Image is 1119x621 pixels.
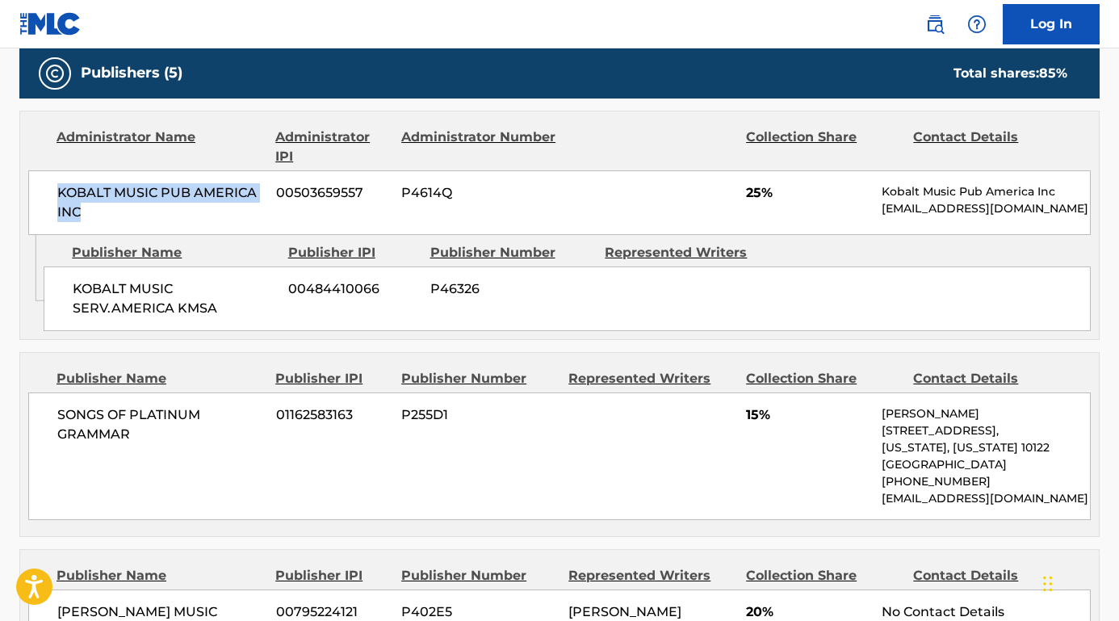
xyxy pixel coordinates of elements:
[1038,543,1119,621] div: Widget de chat
[882,439,1090,456] p: [US_STATE], [US_STATE] 10122
[72,243,275,262] div: Publisher Name
[746,128,901,166] div: Collection Share
[746,405,870,425] span: 15%
[57,405,264,444] span: SONGS OF PLATINUM GRAMMAR
[882,490,1090,507] p: [EMAIL_ADDRESS][DOMAIN_NAME]
[882,183,1090,200] p: Kobalt Music Pub America Inc
[57,128,263,166] div: Administrator Name
[882,473,1090,490] p: [PHONE_NUMBER]
[81,64,182,82] h5: Publishers (5)
[882,422,1090,439] p: [STREET_ADDRESS],
[430,279,593,299] span: P46326
[73,279,276,318] span: KOBALT MUSIC SERV.AMERICA KMSA
[882,456,1090,473] p: [GEOGRAPHIC_DATA]
[275,566,389,585] div: Publisher IPI
[19,12,82,36] img: MLC Logo
[568,566,734,585] div: Represented Writers
[275,369,389,388] div: Publisher IPI
[568,369,734,388] div: Represented Writers
[288,243,418,262] div: Publisher IPI
[276,405,390,425] span: 01162583163
[57,566,263,585] div: Publisher Name
[913,566,1068,585] div: Contact Details
[605,243,768,262] div: Represented Writers
[401,405,556,425] span: P255D1
[1038,543,1119,621] iframe: Chat Widget
[1039,65,1067,81] span: 85 %
[57,183,264,222] span: KOBALT MUSIC PUB AMERICA INC
[746,183,870,203] span: 25%
[882,200,1090,217] p: [EMAIL_ADDRESS][DOMAIN_NAME]
[276,183,390,203] span: 00503659557
[430,243,593,262] div: Publisher Number
[401,566,556,585] div: Publisher Number
[913,369,1068,388] div: Contact Details
[961,8,993,40] div: Help
[746,369,901,388] div: Collection Share
[919,8,951,40] a: Public Search
[882,405,1090,422] p: [PERSON_NAME]
[288,279,418,299] span: 00484410066
[57,369,263,388] div: Publisher Name
[925,15,945,34] img: search
[45,64,65,83] img: Publishers
[275,128,389,166] div: Administrator IPI
[1003,4,1100,44] a: Log In
[746,566,901,585] div: Collection Share
[401,183,556,203] span: P4614Q
[967,15,987,34] img: help
[953,64,1067,83] div: Total shares:
[1043,560,1053,608] div: Glisser
[401,369,556,388] div: Publisher Number
[401,128,556,166] div: Administrator Number
[568,604,681,619] span: [PERSON_NAME]
[913,128,1068,166] div: Contact Details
